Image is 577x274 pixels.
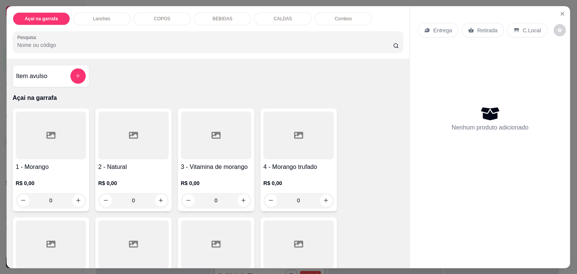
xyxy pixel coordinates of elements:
p: Lanches [93,15,110,21]
p: Combos [335,15,352,21]
p: Retirada [477,26,498,34]
p: Entrega [434,26,452,34]
p: BEBIDAS [213,15,233,21]
p: R$ 0,00 [16,179,86,187]
h4: 4 - Morango trufado [264,162,334,171]
button: Close [557,8,569,20]
p: COPOS [154,15,171,21]
h4: Item avulso [16,71,47,80]
p: Nenhum produto adicionado [452,123,529,132]
p: C.Local [523,26,541,34]
button: decrease-product-quantity [554,24,566,36]
p: R$ 0,00 [181,179,251,187]
label: Pesquisa [17,34,39,40]
p: R$ 0,00 [264,179,334,187]
p: Açai na garrafa [13,93,404,102]
input: Pesquisa [17,41,393,48]
p: Açai na garrafa [25,15,58,21]
button: add-separate-item [71,68,86,84]
h4: 3 - Vitamina de morango [181,162,251,171]
h4: 2 - Natural [98,162,169,171]
p: R$ 0,00 [98,179,169,187]
p: CALDAS [274,15,292,21]
h4: 1 - Morango [16,162,86,171]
